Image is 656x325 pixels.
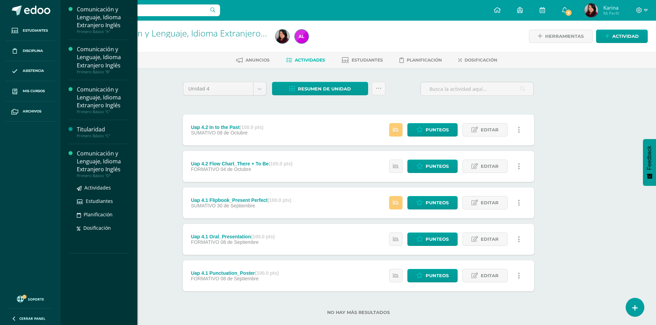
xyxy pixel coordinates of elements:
span: Mi Perfil [603,10,619,16]
a: Comunicación y Lenguaje, Idioma Extranjero InglésPrimero Básico "B" [77,45,129,74]
div: Primero Básico "C" [77,133,129,138]
span: Archivos [23,109,41,114]
span: 08 de Octubre [217,130,248,136]
span: FORMATIVO [191,166,219,172]
div: Uap 4.1 Oral_Presentation [191,234,275,239]
a: Estudiantes [77,197,129,205]
div: Comunicación y Lenguaje, Idioma Extranjero Inglés [77,6,129,29]
span: Punteos [426,160,449,173]
a: Actividad [596,30,648,43]
a: Resumen de unidad [272,82,368,95]
span: Herramientas [545,30,584,43]
span: FORMATIVO [191,239,219,245]
span: Editar [481,269,499,282]
span: Estudiantes [352,57,383,63]
img: 911ff7f6a042b5aa398555e087fa27a6.png [295,30,309,43]
div: Titularidad [77,126,129,133]
input: Busca un usuario... [65,4,220,16]
a: Herramientas [529,30,593,43]
span: Dosificación [83,225,111,231]
a: Soporte [8,294,52,303]
div: Primero Básico "B" [77,69,129,74]
span: Punteos [426,233,449,246]
a: Unidad 4 [183,82,266,95]
div: Primero Básico "D" [77,173,129,178]
span: SUMATIVO [191,130,216,136]
span: Actividades [295,57,325,63]
span: Dosificación [465,57,497,63]
span: Punteos [426,123,449,136]
div: Uap 4.1 Flipbook_Present Perfect [191,197,291,203]
a: Dosificación [458,55,497,66]
span: Resumen de unidad [298,83,351,95]
a: Punteos [407,160,458,173]
a: Comunicación y Lenguaje, Idioma Extranjero InglésPrimero Básico "C" [77,86,129,114]
span: Anuncios [246,57,270,63]
span: Karina [603,4,619,11]
div: Primero Básico 'B' [87,38,267,44]
div: Comunicación y Lenguaje, Idioma Extranjero Inglés [77,45,129,69]
span: Editar [481,160,499,173]
span: SUMATIVO [191,203,216,208]
span: Cerrar panel [19,316,45,321]
a: Archivos [6,101,55,122]
strong: (100.0 pts) [251,234,275,239]
strong: (100.0 pts) [240,124,263,130]
span: Unidad 4 [188,82,248,95]
div: Primero Básico "A" [77,29,129,34]
a: Punteos [407,269,458,282]
span: Planificación [407,57,442,63]
span: Actividades [84,184,111,191]
span: Mis cursos [23,88,45,94]
button: Feedback - Mostrar encuesta [643,139,656,186]
span: Editar [481,233,499,246]
span: Disciplina [23,48,43,54]
a: Punteos [407,196,458,209]
strong: (100.0 pts) [255,270,279,276]
img: 2b2d077cd3225eb4770a88151ad57b39.png [275,30,289,43]
a: Punteos [407,123,458,137]
img: 2b2d077cd3225eb4770a88151ad57b39.png [584,3,598,17]
span: FORMATIVO [191,276,219,281]
a: Dosificación [77,224,129,232]
a: Estudiantes [6,21,55,41]
span: Punteos [426,196,449,209]
a: Comunicación y Lenguaje, Idioma Extranjero InglésPrimero Básico "D" [77,150,129,178]
div: Comunicación y Lenguaje, Idioma Extranjero Inglés [77,150,129,173]
div: Primero Básico "C" [77,109,129,114]
a: Planificación [399,55,442,66]
div: Uap 4.2 Flow Chart_There + To Be [191,161,292,166]
span: Planificación [84,211,113,218]
a: Estudiantes [342,55,383,66]
a: Comunicación y Lenguaje, Idioma Extranjero Inglés [87,27,286,39]
input: Busca la actividad aquí... [421,82,533,96]
a: Actividades [286,55,325,66]
a: Disciplina [6,41,55,61]
span: 30 de Septiembre [217,203,255,208]
span: 08 de Septiembre [220,239,259,245]
strong: (100.0 pts) [268,197,291,203]
span: Punteos [426,269,449,282]
span: Editar [481,196,499,209]
a: Punteos [407,232,458,246]
strong: (100.0 pts) [269,161,292,166]
h1: Comunicación y Lenguaje, Idioma Extranjero Inglés [87,28,267,38]
div: Uap 4.2 In to the Past [191,124,263,130]
a: Planificación [77,210,129,218]
a: Actividades [77,184,129,192]
span: Feedback [646,146,653,170]
a: Mis cursos [6,81,55,101]
span: Estudiantes [86,198,113,204]
span: Estudiantes [23,28,48,33]
a: Asistencia [6,61,55,82]
span: Soporte [28,297,44,302]
a: TitularidadPrimero Básico "C" [77,126,129,138]
span: 08 de Septiembre [220,276,259,281]
span: Asistencia [23,68,44,74]
div: Uap 4.1 Punctuation_Poster [191,270,279,276]
a: Comunicación y Lenguaje, Idioma Extranjero InglésPrimero Básico "A" [77,6,129,34]
a: Anuncios [236,55,270,66]
span: 9 [565,9,572,17]
div: Comunicación y Lenguaje, Idioma Extranjero Inglés [77,86,129,109]
span: Editar [481,123,499,136]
